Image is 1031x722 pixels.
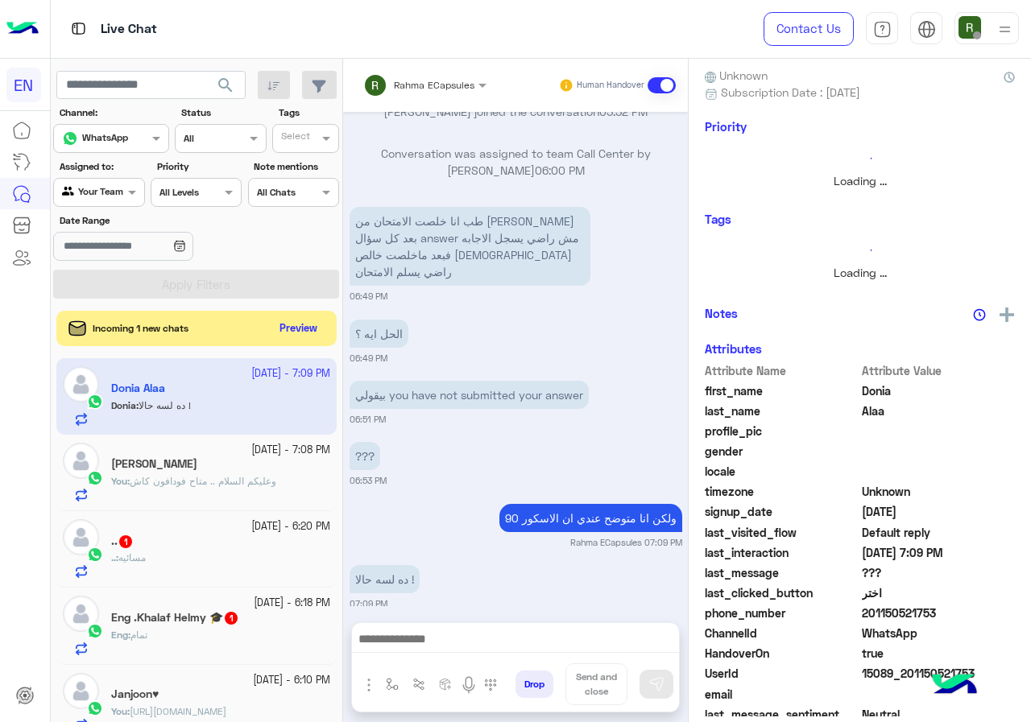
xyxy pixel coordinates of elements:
img: Logo [6,12,39,46]
h6: Notes [705,306,738,320]
span: Incoming 1 new chats [93,321,188,336]
div: EN [6,68,41,102]
img: defaultAdmin.png [63,596,99,632]
small: [DATE] - 7:08 PM [251,443,330,458]
b: : [111,705,130,717]
span: مسائيه [118,551,146,563]
span: Eng [111,629,128,641]
span: UserId [705,665,859,682]
img: profile [995,19,1015,39]
img: send message [648,676,665,692]
img: tab [68,19,89,39]
span: last_message [705,564,859,581]
small: 06:49 PM [350,290,387,303]
span: gender [705,443,859,460]
span: email [705,686,859,703]
a: tab [866,12,898,46]
p: 15/10/2025, 7:09 PM [499,504,682,532]
span: 1 [119,535,132,548]
span: 15089_201150521753 [862,665,1016,682]
span: 2025-01-20T17:35:44.666Z [862,503,1016,520]
img: WhatsApp [87,623,103,639]
span: 2025-10-15T16:09:29.9421032Z [862,544,1016,561]
img: send attachment [359,675,379,695]
img: userImage [959,16,981,39]
label: Status [181,105,264,120]
span: timezone [705,483,859,500]
span: تمام [130,629,147,641]
span: Subscription Date : [DATE] [721,84,860,101]
button: search [206,71,246,105]
small: [DATE] - 6:20 PM [251,519,330,534]
img: WhatsApp [87,547,103,563]
h5: Eng .Khalaf Helmy 🎓 [111,611,239,625]
span: You [111,475,127,487]
div: Select [279,129,310,147]
p: Live Chat [101,19,157,40]
b: : [111,475,130,487]
button: Preview [273,317,325,340]
a: Contact Us [764,12,854,46]
button: Send and close [565,663,627,705]
img: defaultAdmin.png [63,443,99,479]
img: make a call [484,679,497,691]
img: Trigger scenario [412,678,425,691]
span: HandoverOn [705,645,859,662]
span: ChannelId [705,625,859,642]
span: 1 [225,612,238,625]
small: 06:51 PM [350,413,386,426]
span: Unknown [705,67,768,84]
img: defaultAdmin.png [63,519,99,555]
span: last_name [705,402,859,419]
p: 15/10/2025, 7:09 PM [350,565,420,593]
h6: Priority [705,119,747,134]
span: signup_date [705,503,859,520]
h5: Abu Musab Alzamzami [111,457,197,471]
span: https://englishcapsules.net/lms/student/tc/tests/test/79481/view [130,705,226,717]
h6: Attributes [705,341,762,356]
h5: .. [111,534,134,548]
button: Trigger scenario [406,671,433,698]
p: 15/10/2025, 6:53 PM [350,442,380,470]
small: Rahma ECapsules 07:09 PM [570,536,682,549]
span: Default reply [862,524,1016,541]
span: null [862,686,1016,703]
span: Attribute Value [862,362,1016,379]
span: null [862,463,1016,480]
img: defaultAdmin.png [63,673,99,709]
label: Date Range [60,213,240,228]
p: Conversation was assigned to team Call Center by [PERSON_NAME] [350,145,682,179]
button: select flow [379,671,406,698]
img: notes [973,308,986,321]
span: Rahma ECapsules [394,79,474,91]
small: 07:09 PM [350,597,387,610]
label: Note mentions [254,159,337,174]
label: Channel: [60,105,168,120]
span: 2 [862,625,1016,642]
span: last_interaction [705,544,859,561]
span: .. [111,551,116,563]
span: 05:52 PM [599,105,648,118]
small: 06:49 PM [350,352,387,365]
span: Attribute Name [705,362,859,379]
img: tab [917,20,936,39]
span: profile_pic [705,423,859,439]
b: : [111,629,130,641]
span: last_clicked_button [705,584,859,601]
img: select flow [386,678,399,691]
span: search [216,76,235,95]
p: 15/10/2025, 6:49 PM [350,320,408,348]
h5: Janjoon♥ [111,687,159,701]
button: Apply Filters [53,270,339,299]
span: null [862,443,1016,460]
span: 06:00 PM [535,163,585,177]
img: send voice note [459,675,478,695]
small: [DATE] - 6:10 PM [253,673,330,688]
img: WhatsApp [87,470,103,486]
span: ??? [862,564,1016,581]
span: Loading ... [834,266,887,279]
label: Assigned to: [60,159,143,174]
div: loading... [709,236,1011,264]
span: You [111,705,127,717]
span: Donia [862,382,1016,399]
